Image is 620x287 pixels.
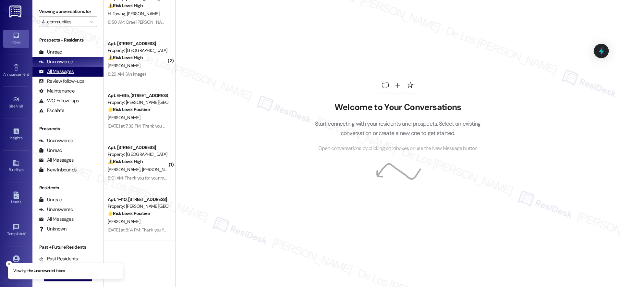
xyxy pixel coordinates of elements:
[3,221,29,239] a: Templates •
[108,40,168,47] div: Apt. [STREET_ADDRESS]
[32,244,103,251] div: Past + Future Residents
[3,126,29,143] a: Insights •
[108,47,168,54] div: Property: [GEOGRAPHIC_DATA]
[39,157,74,164] div: All Messages
[6,261,12,267] button: Close toast
[3,30,29,47] a: Inbox
[39,58,73,65] div: Unanswered
[108,227,505,233] div: [DATE] at 8:14 PM: Thank you for your message. Our offices are currently closed, but we will cont...
[108,218,140,224] span: [PERSON_NAME]
[9,6,23,18] img: ResiDesk Logo
[39,107,64,114] div: Escalate
[108,175,487,181] div: 8:01 AM: Thank you for your message. Our offices are currently closed, but we will contact you wh...
[318,144,477,153] span: Open conversations by clicking on inboxes or use the New Message button
[108,71,146,77] div: 8:29 AM: (An Image)
[32,125,103,132] div: Prospects
[25,231,26,235] span: •
[42,17,87,27] input: All communities
[39,147,62,154] div: Unread
[23,103,24,107] span: •
[108,158,143,164] strong: ⚠️ Risk Level: High
[108,99,168,106] div: Property: [PERSON_NAME][GEOGRAPHIC_DATA] Apartments
[108,123,228,129] div: [DATE] at 7:36 PM: Thank you again for your prompt response.🙂
[39,68,74,75] div: All Messages
[108,203,168,210] div: Property: [PERSON_NAME][GEOGRAPHIC_DATA] Apartments
[108,151,168,158] div: Property: [GEOGRAPHIC_DATA]
[108,144,168,151] div: Apt. [STREET_ADDRESS]
[39,137,73,144] div: Unanswered
[108,92,168,99] div: Apt. 6~615, [STREET_ADDRESS]
[108,167,142,172] span: [PERSON_NAME]
[39,49,62,56] div: Unread
[108,210,150,216] strong: 🌟 Risk Level: Positive
[39,78,84,85] div: Review follow-ups
[32,37,103,44] div: Prospects + Residents
[108,115,140,120] span: [PERSON_NAME]
[13,268,65,274] p: Viewing the Unanswered inbox
[3,94,29,111] a: Site Visit •
[3,190,29,207] a: Leads
[142,167,174,172] span: [PERSON_NAME]
[39,256,78,262] div: Past Residents
[305,102,491,113] h2: Welcome to Your Conversations
[39,167,77,173] div: New Inbounds
[39,216,74,223] div: All Messages
[39,226,67,232] div: Unknown
[39,97,79,104] div: WO Follow-ups
[3,253,29,271] a: Account
[127,11,159,17] span: [PERSON_NAME]
[29,71,30,76] span: •
[32,184,103,191] div: Residents
[39,196,62,203] div: Unread
[39,206,73,213] div: Unanswered
[39,88,75,94] div: Maintenance
[3,157,29,175] a: Buildings
[108,106,150,112] strong: 🌟 Risk Level: Positive
[108,19,532,25] div: 8:50 AM: Drae [PERSON_NAME] I notice that someone vandalized my car windshield. It was parked in ...
[108,11,127,17] span: H. Tawng
[108,3,143,8] strong: ⚠️ Risk Level: High
[22,135,23,139] span: •
[305,119,491,138] p: Start connecting with your residents and prospects. Select an existing conversation or create a n...
[108,55,143,60] strong: ⚠️ Risk Level: High
[108,63,140,69] span: [PERSON_NAME]
[39,6,97,17] label: Viewing conversations for
[108,196,168,203] div: Apt. 1~110, [STREET_ADDRESS]
[90,19,93,24] i: 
